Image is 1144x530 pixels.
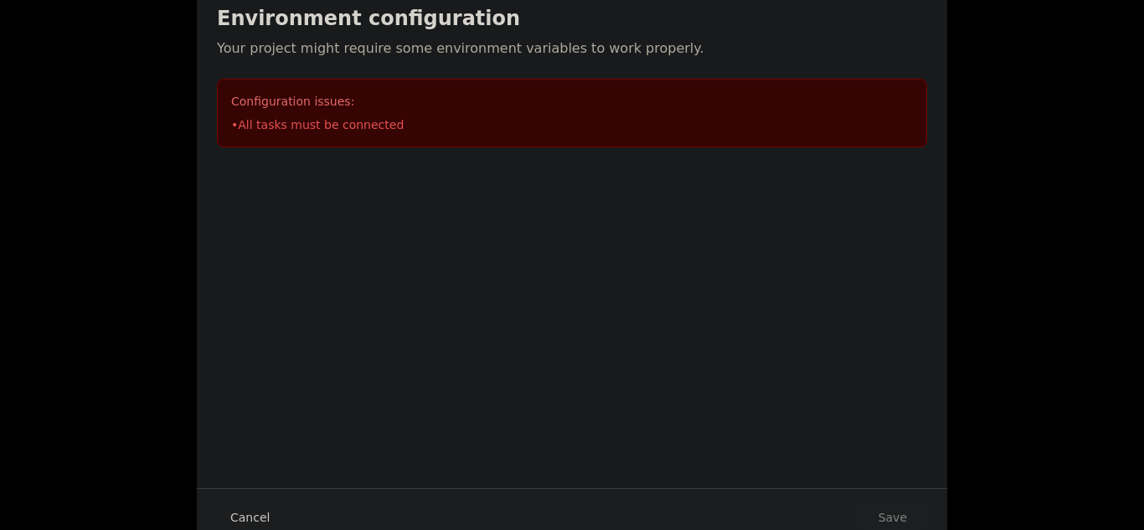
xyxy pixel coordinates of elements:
[231,116,913,133] li: • All tasks must be connected
[231,93,913,110] h3: Configuration issues:
[217,5,927,32] h2: Environment configuration
[217,39,927,59] p: Your project might require some environment variables to work properly.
